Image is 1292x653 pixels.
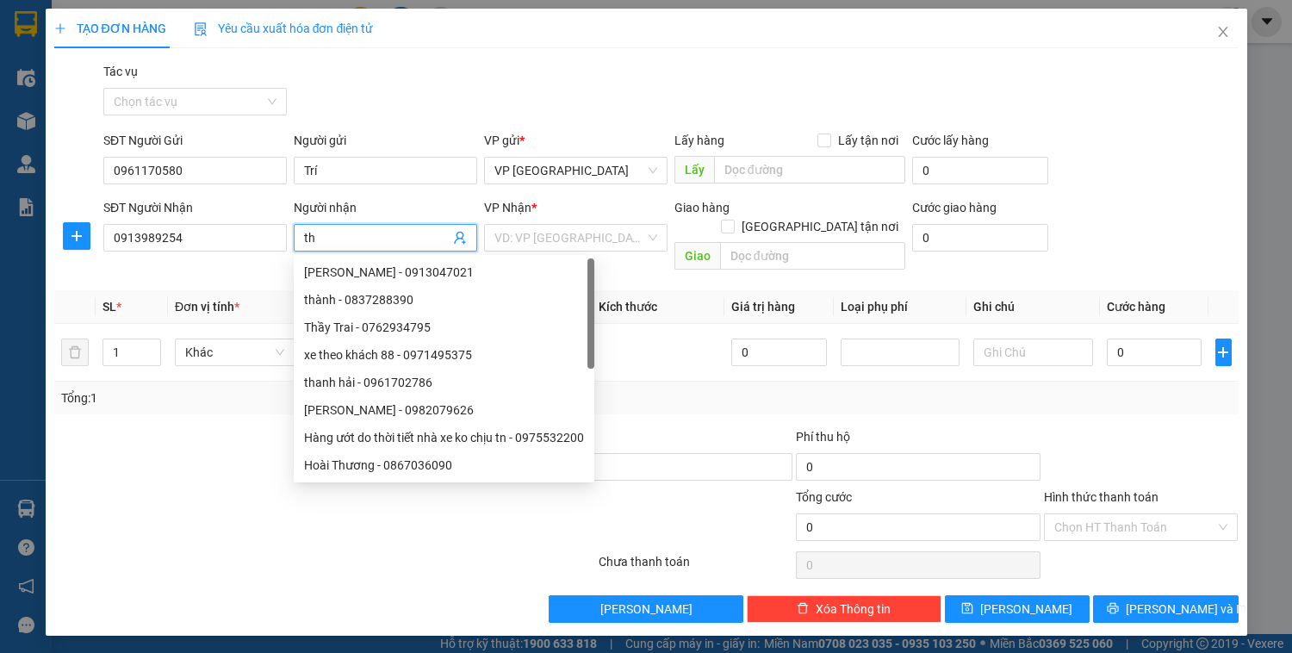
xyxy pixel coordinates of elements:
th: Loại phụ phí [834,290,967,324]
div: [PERSON_NAME] - 0982079626 [304,401,584,420]
span: user-add [453,231,467,245]
span: plus [54,22,66,34]
span: Giao [674,242,720,270]
strong: PHIẾU GỬI HÀNG [69,93,208,111]
div: Dì Thanh - 0982079626 [294,396,594,424]
div: SĐT Người Nhận [103,198,287,217]
div: Người nhận [294,198,477,217]
button: deleteXóa Thông tin [747,595,941,623]
div: Hàng ướt do thời tiết nhà xe ko chịu tn - 0975532200 [304,428,584,447]
div: SĐT Người Gửi [103,131,287,150]
label: Tác vụ [103,65,138,78]
div: Tổng: 1 [61,389,500,407]
div: Chưa thanh toán [597,552,795,582]
label: Cước giao hàng [912,201,997,215]
div: [PERSON_NAME] - 0913047021 [304,263,584,282]
span: Xóa Thông tin [816,600,891,619]
div: xe theo khách 88 - 0971495375 [304,345,584,364]
div: Người gửi [294,131,477,150]
button: save[PERSON_NAME] [945,595,1090,623]
div: VP gửi [484,131,668,150]
span: plus [1216,345,1230,359]
div: thành - 0837288390 [294,286,594,314]
div: thành - 0837288390 [304,290,584,309]
button: plus [1215,339,1231,366]
span: [PERSON_NAME] [600,600,693,619]
button: delete [61,339,89,366]
span: TẠO ĐƠN HÀNG [54,22,166,35]
strong: Hotline : [PHONE_NUMBER] - [PHONE_NUMBER] [63,115,214,141]
button: Close [1199,9,1247,57]
span: save [961,602,973,616]
span: delete [797,602,809,616]
span: Lấy [674,156,714,183]
div: xe theo khách 88 - 0971495375 [294,341,594,369]
span: Yêu cầu xuất hóa đơn điện tử [194,22,374,35]
input: Dọc đường [714,156,905,183]
span: Tổng cước [796,490,852,504]
label: Cước lấy hàng [912,134,989,147]
div: Nguyễn Thanh Chung - 0913047021 [294,258,594,286]
div: Phí thu hộ [796,427,1040,453]
th: Ghi chú [966,290,1100,324]
span: Lấy tận nơi [831,131,905,150]
span: 42 [PERSON_NAME] - Vinh - [GEOGRAPHIC_DATA] [64,58,213,89]
span: close [1216,25,1230,39]
input: Ghi Chú [973,339,1093,366]
input: Cước giao hàng [912,224,1048,252]
div: Hoài Thương - 0867036090 [294,451,594,479]
div: Hoài Thương - 0867036090 [304,456,584,475]
div: Thầy Trai - 0762934795 [294,314,594,341]
span: Giao hàng [674,201,730,215]
input: 0 [731,339,826,366]
span: Khác [185,339,284,365]
strong: HÃNG XE HẢI HOÀNG GIA [84,17,192,54]
span: SL [102,300,116,314]
div: thanh hải - 0961702786 [294,369,594,396]
span: [PERSON_NAME] và In [1126,600,1246,619]
img: icon [194,22,208,36]
div: Hàng ướt do thời tiết nhà xe ko chịu tn - 0975532200 [294,424,594,451]
div: Thầy Trai - 0762934795 [304,318,584,337]
span: VP Nhận [484,201,531,215]
button: [PERSON_NAME] [549,595,743,623]
span: plus [64,229,90,243]
span: [GEOGRAPHIC_DATA] tận nơi [735,217,905,236]
span: Giá trị hàng [731,300,795,314]
input: Dọc đường [720,242,905,270]
span: Đơn vị tính [175,300,239,314]
button: printer[PERSON_NAME] và In [1093,595,1238,623]
button: plus [63,222,90,250]
span: printer [1107,602,1119,616]
span: Cước hàng [1107,300,1165,314]
label: Hình thức thanh toán [1044,490,1158,504]
span: VP Đà Nẵng [494,158,657,183]
img: logo [9,39,59,124]
span: DN1409251132 [217,64,320,82]
span: Lấy hàng [674,134,724,147]
input: Cước lấy hàng [912,157,1048,184]
span: Kích thước [599,300,657,314]
div: thanh hải - 0961702786 [304,373,584,392]
span: [PERSON_NAME] [980,600,1072,619]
